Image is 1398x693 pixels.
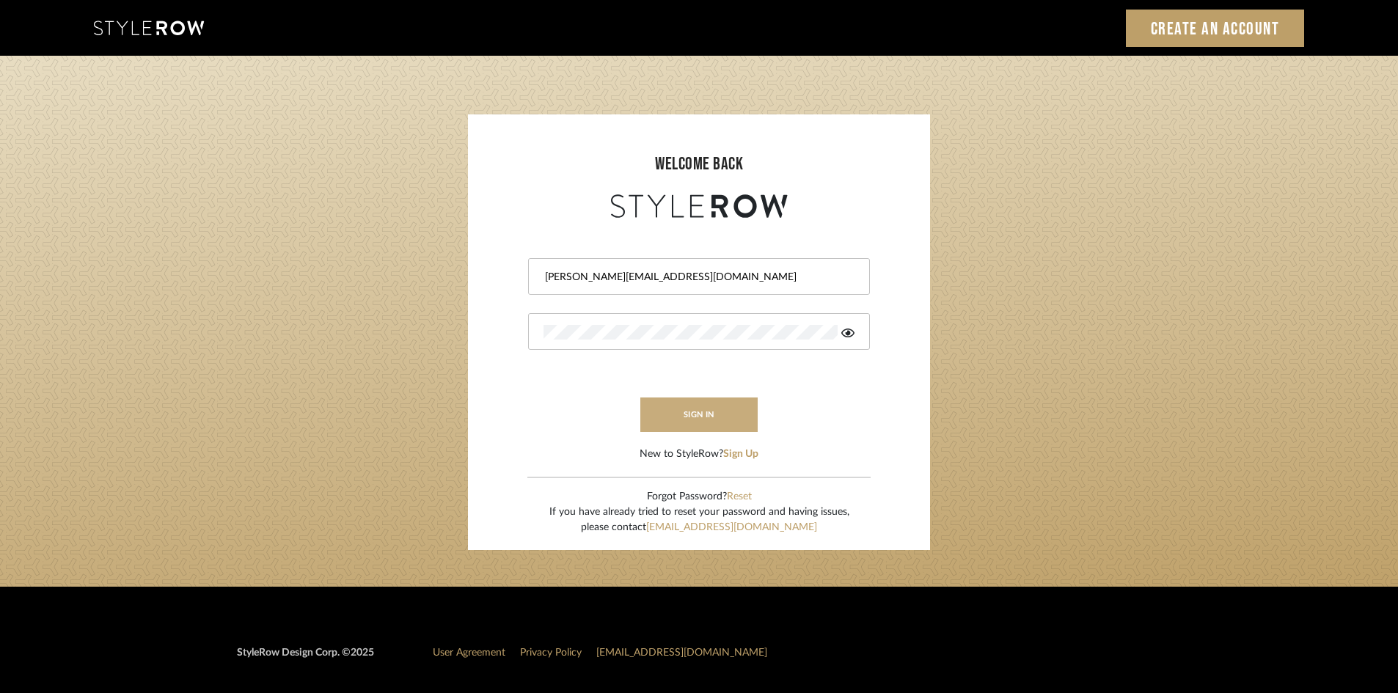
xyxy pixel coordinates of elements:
[1126,10,1305,47] a: Create an Account
[640,447,758,462] div: New to StyleRow?
[549,505,849,535] div: If you have already tried to reset your password and having issues, please contact
[723,447,758,462] button: Sign Up
[549,489,849,505] div: Forgot Password?
[640,397,758,432] button: sign in
[520,648,582,658] a: Privacy Policy
[646,522,817,532] a: [EMAIL_ADDRESS][DOMAIN_NAME]
[433,648,505,658] a: User Agreement
[596,648,767,658] a: [EMAIL_ADDRESS][DOMAIN_NAME]
[237,645,374,672] div: StyleRow Design Corp. ©2025
[544,270,851,285] input: Email Address
[727,489,752,505] button: Reset
[483,151,915,177] div: welcome back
